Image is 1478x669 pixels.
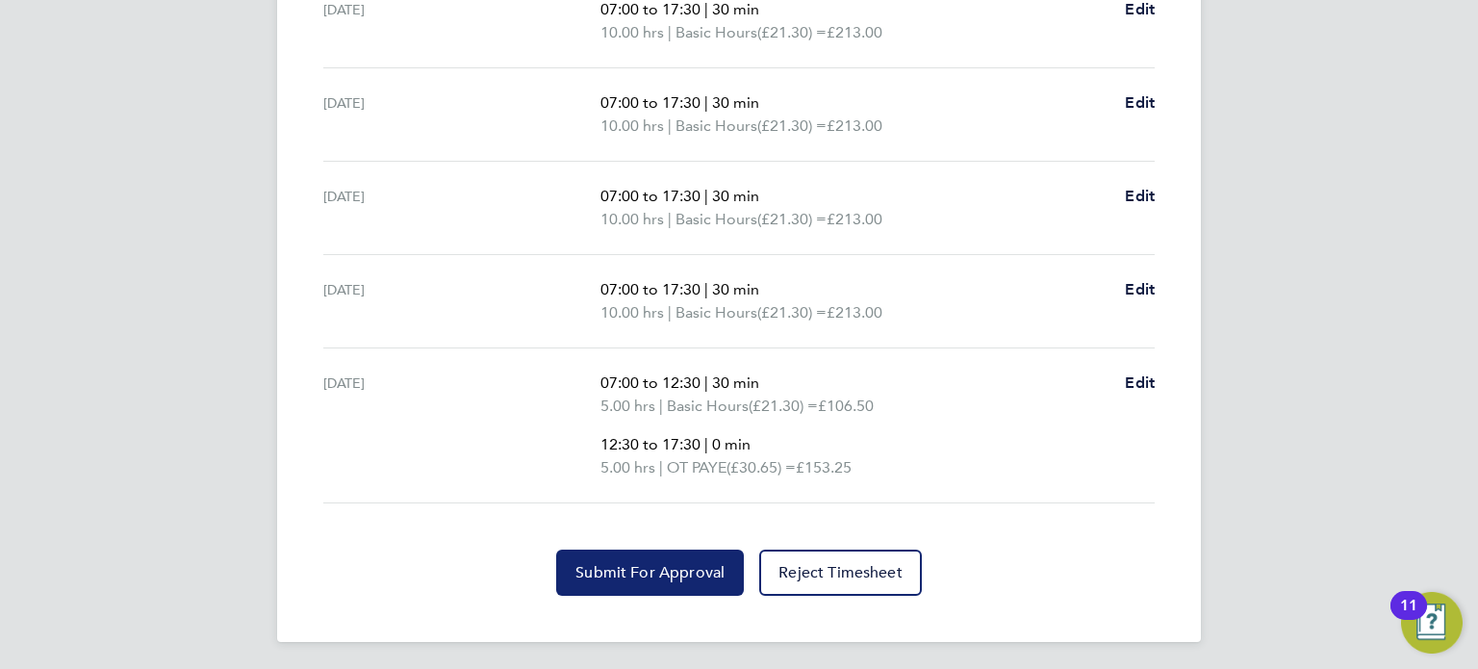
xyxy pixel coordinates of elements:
[749,397,818,415] span: (£21.30) =
[827,23,882,41] span: £213.00
[712,373,759,392] span: 30 min
[668,210,672,228] span: |
[600,116,664,135] span: 10.00 hrs
[323,91,600,138] div: [DATE]
[556,550,744,596] button: Submit For Approval
[600,458,655,476] span: 5.00 hrs
[600,280,701,298] span: 07:00 to 17:30
[827,116,882,135] span: £213.00
[1125,185,1155,208] a: Edit
[757,23,827,41] span: (£21.30) =
[1125,373,1155,392] span: Edit
[323,185,600,231] div: [DATE]
[704,187,708,205] span: |
[1125,280,1155,298] span: Edit
[600,373,701,392] span: 07:00 to 12:30
[668,116,672,135] span: |
[600,435,701,453] span: 12:30 to 17:30
[675,208,757,231] span: Basic Hours
[600,397,655,415] span: 5.00 hrs
[659,397,663,415] span: |
[667,395,749,418] span: Basic Hours
[600,23,664,41] span: 10.00 hrs
[667,456,726,479] span: OT PAYE
[778,563,903,582] span: Reject Timesheet
[704,373,708,392] span: |
[726,458,796,476] span: (£30.65) =
[600,303,664,322] span: 10.00 hrs
[712,280,759,298] span: 30 min
[712,93,759,112] span: 30 min
[712,435,751,453] span: 0 min
[675,301,757,324] span: Basic Hours
[1125,187,1155,205] span: Edit
[712,187,759,205] span: 30 min
[675,21,757,44] span: Basic Hours
[827,303,882,322] span: £213.00
[668,303,672,322] span: |
[659,458,663,476] span: |
[704,93,708,112] span: |
[600,210,664,228] span: 10.00 hrs
[1125,93,1155,112] span: Edit
[1400,605,1417,630] div: 11
[575,563,725,582] span: Submit For Approval
[675,115,757,138] span: Basic Hours
[323,372,600,479] div: [DATE]
[1125,372,1155,395] a: Edit
[757,210,827,228] span: (£21.30) =
[759,550,922,596] button: Reject Timesheet
[600,187,701,205] span: 07:00 to 17:30
[704,435,708,453] span: |
[818,397,874,415] span: £106.50
[704,280,708,298] span: |
[668,23,672,41] span: |
[1125,278,1155,301] a: Edit
[1401,592,1463,654] button: Open Resource Center, 11 new notifications
[796,458,852,476] span: £153.25
[323,278,600,324] div: [DATE]
[600,93,701,112] span: 07:00 to 17:30
[827,210,882,228] span: £213.00
[1125,91,1155,115] a: Edit
[757,303,827,322] span: (£21.30) =
[757,116,827,135] span: (£21.30) =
